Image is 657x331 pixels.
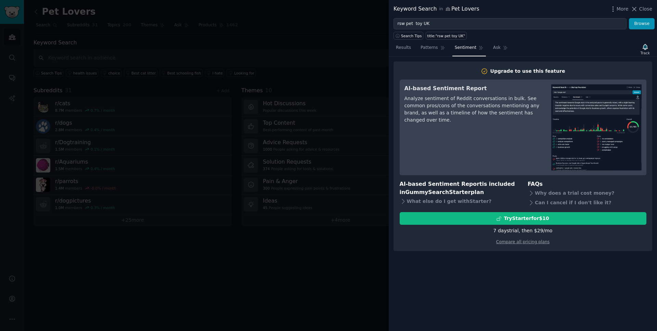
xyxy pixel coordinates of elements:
a: Compare all pricing plans [496,239,550,244]
div: Analyze sentiment of Reddit conversations in bulk. See common pros/cons of the conversations ment... [404,95,542,124]
div: Can I cancel if I don't like it? [528,198,646,207]
button: Browse [629,18,655,30]
span: Results [396,45,411,51]
span: Close [639,5,652,13]
button: More [609,5,629,13]
span: GummySearch Starter [405,189,471,195]
div: 7 days trial, then $ 29 /mo [493,227,553,234]
span: More [617,5,629,13]
div: Track [641,51,650,55]
div: Keyword Search Pet Lovers [394,5,479,13]
a: Sentiment [452,42,486,56]
h3: AI-based Sentiment Report is included in plan [400,180,518,197]
a: Results [394,42,413,56]
a: Patterns [418,42,447,56]
button: TryStarterfor$10 [400,212,646,225]
a: Ask [491,42,510,56]
img: AI-based Sentiment Report [551,84,642,170]
span: Ask [493,45,501,51]
h3: AI-based Sentiment Report [404,84,542,93]
h3: FAQs [528,180,646,189]
div: Try Starter for $10 [504,215,549,222]
span: in [439,6,443,12]
span: Sentiment [455,45,476,51]
span: Search Tips [401,33,422,38]
button: Close [631,5,652,13]
div: title:"rsw pet toy UK" [427,33,465,38]
div: What else do I get with Starter ? [400,197,518,206]
button: Search Tips [394,32,423,40]
div: Why does a trial cost money? [528,188,646,198]
div: Upgrade to use this feature [490,68,565,75]
a: title:"rsw pet toy UK" [426,32,467,40]
span: Patterns [421,45,438,51]
button: Track [638,42,652,56]
input: Try a keyword related to your business [394,18,627,30]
